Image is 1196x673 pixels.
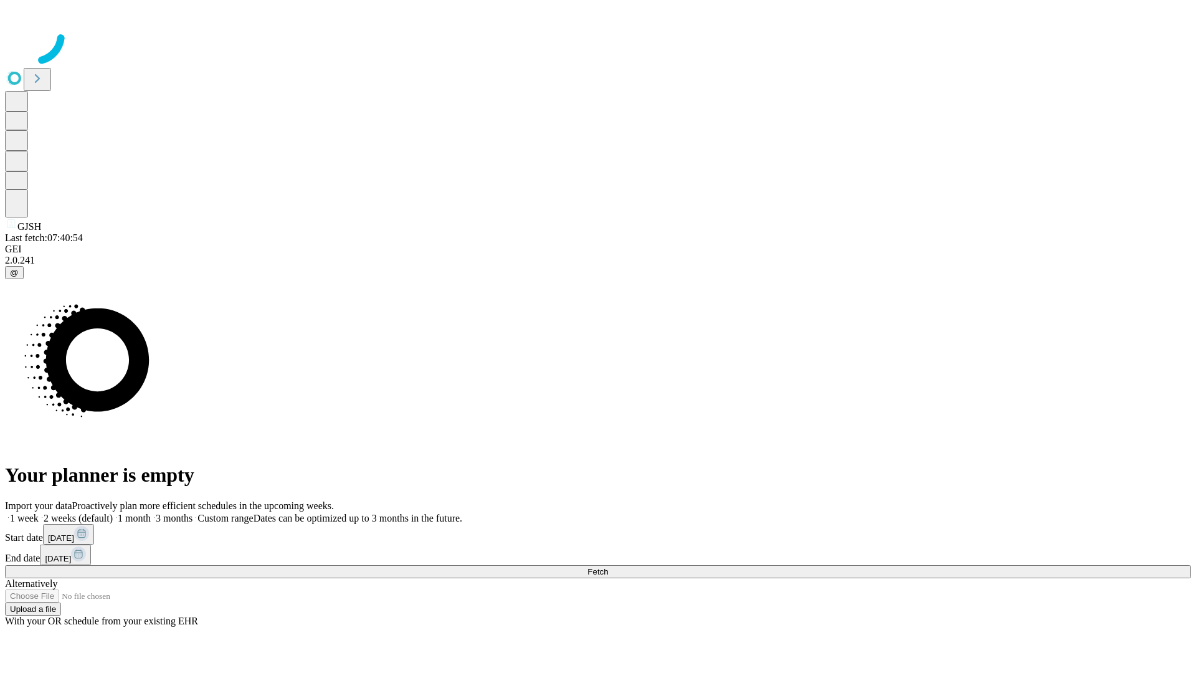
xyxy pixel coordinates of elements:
[5,565,1191,578] button: Fetch
[43,524,94,545] button: [DATE]
[5,464,1191,487] h1: Your planner is empty
[5,244,1191,255] div: GEI
[45,554,71,563] span: [DATE]
[5,266,24,279] button: @
[10,513,39,523] span: 1 week
[156,513,192,523] span: 3 months
[17,221,41,232] span: GJSH
[5,603,61,616] button: Upload a file
[5,578,57,589] span: Alternatively
[48,533,74,543] span: [DATE]
[10,268,19,277] span: @
[40,545,91,565] button: [DATE]
[44,513,113,523] span: 2 weeks (default)
[5,232,83,243] span: Last fetch: 07:40:54
[5,545,1191,565] div: End date
[197,513,253,523] span: Custom range
[254,513,462,523] span: Dates can be optimized up to 3 months in the future.
[5,255,1191,266] div: 2.0.241
[118,513,151,523] span: 1 month
[5,524,1191,545] div: Start date
[587,567,608,576] span: Fetch
[5,616,198,626] span: With your OR schedule from your existing EHR
[72,500,334,511] span: Proactively plan more efficient schedules in the upcoming weeks.
[5,500,72,511] span: Import your data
